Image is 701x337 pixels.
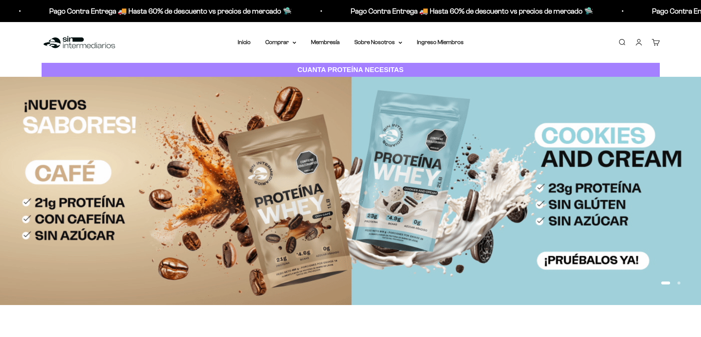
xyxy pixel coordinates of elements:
[47,5,290,17] p: Pago Contra Entrega 🚚 Hasta 60% de descuento vs precios de mercado 🛸
[417,39,464,45] a: Ingreso Miembros
[354,37,402,47] summary: Sobre Nosotros
[238,39,251,45] a: Inicio
[297,66,404,74] strong: CUANTA PROTEÍNA NECESITAS
[42,63,660,77] a: CUANTA PROTEÍNA NECESITAS
[349,5,591,17] p: Pago Contra Entrega 🚚 Hasta 60% de descuento vs precios de mercado 🛸
[311,39,340,45] a: Membresía
[265,37,296,47] summary: Comprar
